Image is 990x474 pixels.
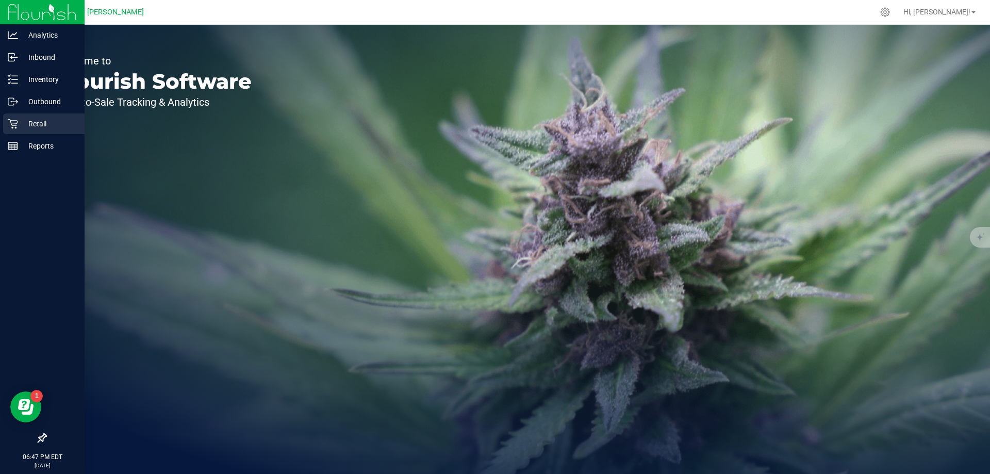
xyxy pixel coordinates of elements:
[903,8,970,16] span: Hi, [PERSON_NAME]!
[30,390,43,402] iframe: Resource center unread badge
[56,71,252,92] p: Flourish Software
[18,51,80,63] p: Inbound
[18,118,80,130] p: Retail
[18,140,80,152] p: Reports
[5,462,80,469] p: [DATE]
[18,95,80,108] p: Outbound
[10,391,41,422] iframe: Resource center
[8,96,18,107] inline-svg: Outbound
[56,56,252,66] p: Welcome to
[8,30,18,40] inline-svg: Analytics
[8,52,18,62] inline-svg: Inbound
[67,8,144,17] span: GA1 - [PERSON_NAME]
[8,119,18,129] inline-svg: Retail
[8,141,18,151] inline-svg: Reports
[879,7,892,17] div: Manage settings
[5,452,80,462] p: 06:47 PM EDT
[18,29,80,41] p: Analytics
[18,73,80,86] p: Inventory
[8,74,18,85] inline-svg: Inventory
[56,97,252,107] p: Seed-to-Sale Tracking & Analytics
